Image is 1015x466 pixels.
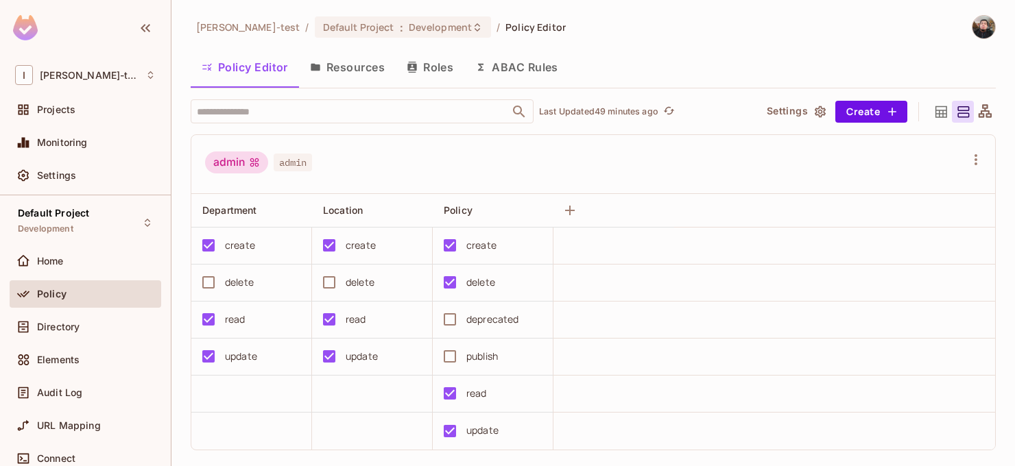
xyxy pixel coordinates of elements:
[444,204,473,216] span: Policy
[225,349,257,364] div: update
[37,321,80,332] span: Directory
[323,204,363,216] span: Location
[510,102,529,121] button: Open
[202,204,257,216] span: Department
[761,101,830,123] button: Settings
[396,50,464,84] button: Roles
[399,22,404,33] span: :
[274,154,312,171] span: admin
[37,104,75,115] span: Projects
[299,50,396,84] button: Resources
[18,223,73,234] span: Development
[539,106,658,117] p: Last Updated 49 minutes ago
[464,50,569,84] button: ABAC Rules
[37,453,75,464] span: Connect
[466,312,519,327] div: deprecated
[466,386,487,401] div: read
[37,137,88,148] span: Monitoring
[15,65,33,85] span: I
[409,21,472,34] span: Development
[835,101,907,123] button: Create
[225,312,246,327] div: read
[466,238,497,253] div: create
[18,208,89,219] span: Default Project
[346,312,366,327] div: read
[661,103,678,120] button: refresh
[658,103,678,120] span: Click to refresh data
[505,21,566,34] span: Policy Editor
[205,151,268,173] div: admin
[466,275,495,290] div: delete
[37,387,82,398] span: Audit Log
[346,349,378,364] div: update
[972,16,995,38] img: Ignacio Suarez
[37,420,101,431] span: URL Mapping
[466,423,499,438] div: update
[225,238,255,253] div: create
[37,289,67,299] span: Policy
[37,256,64,267] span: Home
[497,21,500,34] li: /
[40,70,139,81] span: Workspace: Ignacio-test
[466,349,498,364] div: publish
[346,275,374,290] div: delete
[346,238,376,253] div: create
[191,50,299,84] button: Policy Editor
[225,275,254,290] div: delete
[13,15,38,40] img: SReyMgAAAABJRU5ErkJggg==
[305,21,309,34] li: /
[37,354,80,365] span: Elements
[663,105,675,119] span: refresh
[37,170,76,181] span: Settings
[196,21,300,34] span: the active workspace
[323,21,394,34] span: Default Project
